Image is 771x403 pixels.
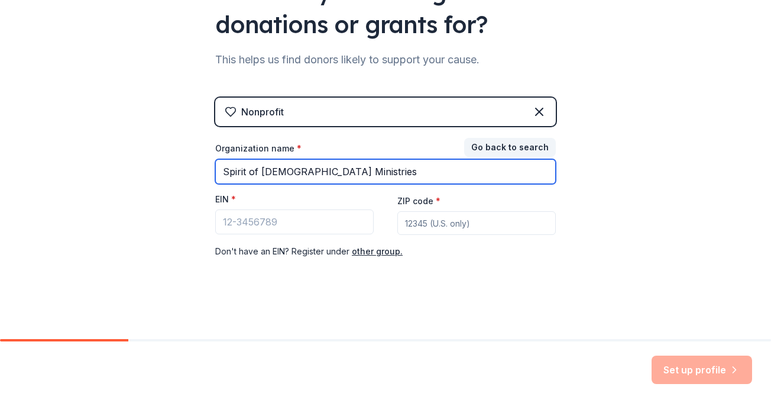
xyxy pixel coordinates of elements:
[215,159,556,184] input: American Red Cross
[397,211,556,235] input: 12345 (U.S. only)
[215,194,236,205] label: EIN
[215,209,374,234] input: 12-3456789
[352,244,403,259] button: other group.
[241,105,284,119] div: Nonprofit
[397,195,440,207] label: ZIP code
[464,138,556,157] button: Go back to search
[215,50,556,69] div: This helps us find donors likely to support your cause.
[215,244,556,259] div: Don ' t have an EIN? Register under
[215,143,302,154] label: Organization name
